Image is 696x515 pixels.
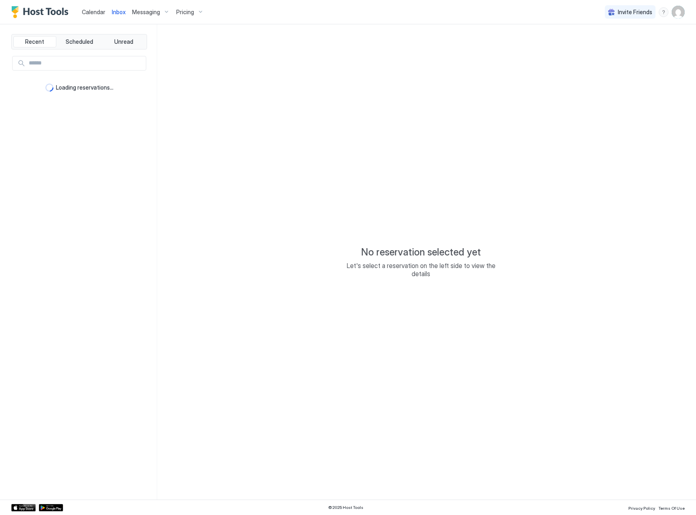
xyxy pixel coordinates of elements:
span: © 2025 Host Tools [328,505,363,510]
span: Recent [25,38,44,45]
a: Terms Of Use [658,503,685,512]
button: Unread [102,36,145,47]
a: Host Tools Logo [11,6,72,18]
div: User profile [672,6,685,19]
input: Input Field [26,56,146,70]
a: Calendar [82,8,105,16]
span: No reservation selected yet [361,246,481,258]
span: Scheduled [66,38,93,45]
span: Terms Of Use [658,506,685,511]
a: Google Play Store [39,504,63,511]
span: Pricing [176,9,194,16]
a: Privacy Policy [628,503,655,512]
div: tab-group [11,34,147,49]
span: Loading reservations... [56,84,113,91]
span: Unread [114,38,133,45]
iframe: Intercom live chat [8,487,28,507]
span: Messaging [132,9,160,16]
span: Calendar [82,9,105,15]
span: Privacy Policy [628,506,655,511]
span: Invite Friends [618,9,652,16]
span: Inbox [112,9,126,15]
span: Let's select a reservation on the left side to view the details [340,262,502,278]
div: menu [659,7,668,17]
a: Inbox [112,8,126,16]
button: Recent [13,36,56,47]
a: App Store [11,504,36,511]
button: Scheduled [58,36,101,47]
div: loading [45,84,53,92]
